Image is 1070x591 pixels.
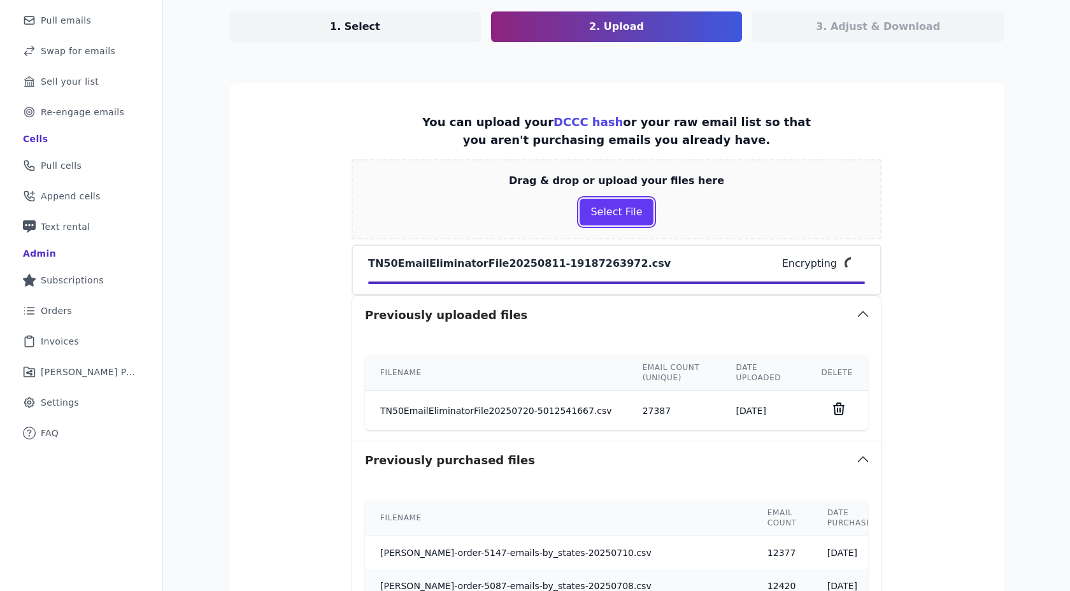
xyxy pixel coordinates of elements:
span: Invoices [41,335,79,348]
td: 27387 [627,391,721,431]
span: Swap for emails [41,45,115,57]
button: Previously uploaded files [352,296,881,334]
a: Append cells [10,182,152,210]
th: Date uploaded [721,355,806,391]
th: Filename [365,500,752,536]
p: 3. Adjust & Download [816,19,940,34]
span: Text rental [41,220,90,233]
h3: Previously uploaded files [365,306,527,324]
a: Invoices [10,327,152,355]
span: Sell your list [41,75,99,88]
a: [PERSON_NAME] Performance [10,358,152,386]
div: Admin [23,247,56,260]
td: [PERSON_NAME]-order-5147-emails-by_states-20250710.csv [365,536,752,570]
span: Re-engage emails [41,106,124,118]
a: FAQ [10,419,152,447]
a: Pull cells [10,152,152,180]
th: Date purchased [812,500,893,536]
p: You can upload your or your raw email list so that you aren't purchasing emails you already have. [418,113,815,149]
button: Select File [580,199,653,225]
a: Text rental [10,213,152,241]
p: TN50EmailEliminatorFile20250811-19187263972.csv [368,256,671,271]
td: TN50EmailEliminatorFile20250720-5012541667.csv [365,391,627,431]
a: Orders [10,297,152,325]
a: Swap for emails [10,37,152,65]
a: Re-engage emails [10,98,152,126]
a: Sell your list [10,68,152,96]
p: 1. Select [330,19,380,34]
span: FAQ [41,427,59,439]
th: Delete [806,355,868,391]
td: [DATE] [721,391,806,431]
span: Subscriptions [41,274,104,287]
span: Append cells [41,190,101,203]
span: Pull emails [41,14,91,27]
a: DCCC hash [553,115,623,129]
h3: Previously purchased files [365,452,535,469]
a: Settings [10,388,152,417]
button: Previously purchased files [352,441,881,480]
span: Settings [41,396,79,409]
span: Pull cells [41,159,82,172]
th: Email count [752,500,812,536]
a: Subscriptions [10,266,152,294]
div: Cells [23,132,48,145]
a: 1. Select [229,11,481,42]
p: 2. Upload [589,19,644,34]
td: [DATE] [812,536,893,570]
span: Orders [41,304,72,317]
a: Pull emails [10,6,152,34]
a: 2. Upload [491,11,743,42]
p: Encrypting [782,256,837,271]
th: Filename [365,355,627,391]
th: Email count (unique) [627,355,721,391]
p: Drag & drop or upload your files here [509,173,724,189]
td: 12377 [752,536,812,570]
span: [PERSON_NAME] Performance [41,366,137,378]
